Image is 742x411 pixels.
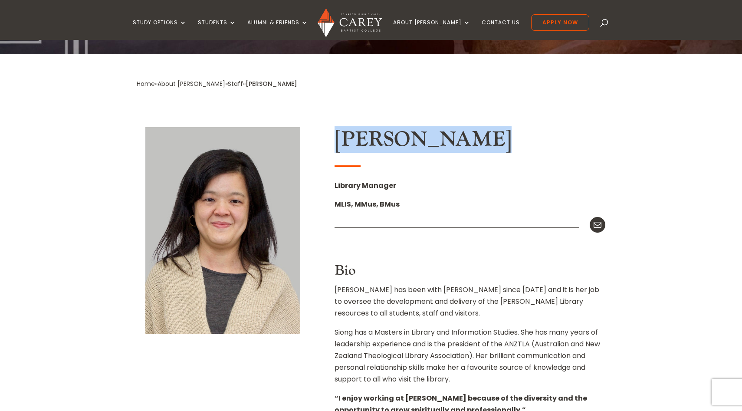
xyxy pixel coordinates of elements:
p: [PERSON_NAME] has been with [PERSON_NAME] since [DATE] and it is her job to oversee the developme... [335,284,605,326]
a: Staff [228,79,243,88]
a: Alumni & Friends [247,20,308,40]
a: Apply Now [531,14,589,31]
img: Carey Baptist College [318,8,381,37]
a: Students [198,20,236,40]
a: Contact Us [482,20,520,40]
a: About [PERSON_NAME] [158,79,225,88]
div: » » » [137,78,246,90]
a: Study Options [133,20,187,40]
h3: Bio [335,263,605,283]
h2: [PERSON_NAME] [335,127,605,157]
img: Siong Ng_600x800 [145,127,300,334]
div: [PERSON_NAME] [246,78,297,90]
strong: MLIS, MMus, BMus [335,199,400,209]
p: Siong has a Masters in Library and Information Studies. She has many years of leadership experien... [335,326,605,392]
a: About [PERSON_NAME] [393,20,470,40]
strong: Library Manager [335,181,396,191]
a: Home [137,79,155,88]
